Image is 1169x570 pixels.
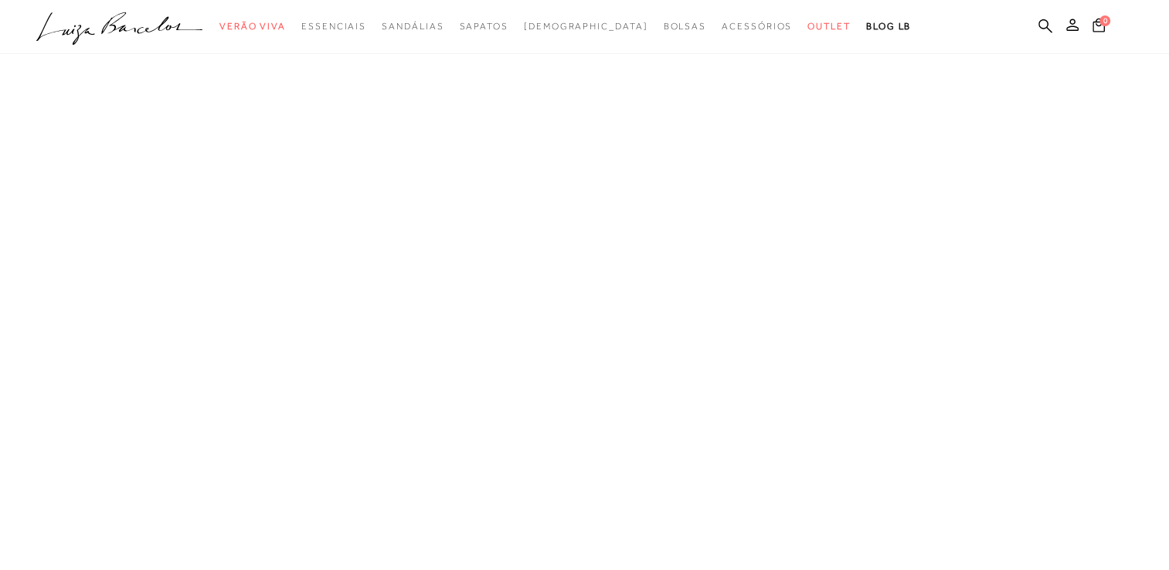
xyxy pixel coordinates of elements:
a: noSubCategoriesText [459,12,508,41]
a: noSubCategoriesText [722,12,792,41]
span: Outlet [807,21,851,32]
a: noSubCategoriesText [524,12,648,41]
span: Bolsas [663,21,706,32]
a: noSubCategoriesText [219,12,286,41]
a: BLOG LB [866,12,911,41]
span: Acessórios [722,21,792,32]
span: 0 [1099,15,1110,26]
a: noSubCategoriesText [301,12,366,41]
a: noSubCategoriesText [807,12,851,41]
span: [DEMOGRAPHIC_DATA] [524,21,648,32]
span: Essenciais [301,21,366,32]
a: noSubCategoriesText [382,12,443,41]
span: Sandálias [382,21,443,32]
span: BLOG LB [866,21,911,32]
button: 0 [1088,17,1110,38]
span: Sapatos [459,21,508,32]
span: Verão Viva [219,21,286,32]
a: noSubCategoriesText [663,12,706,41]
